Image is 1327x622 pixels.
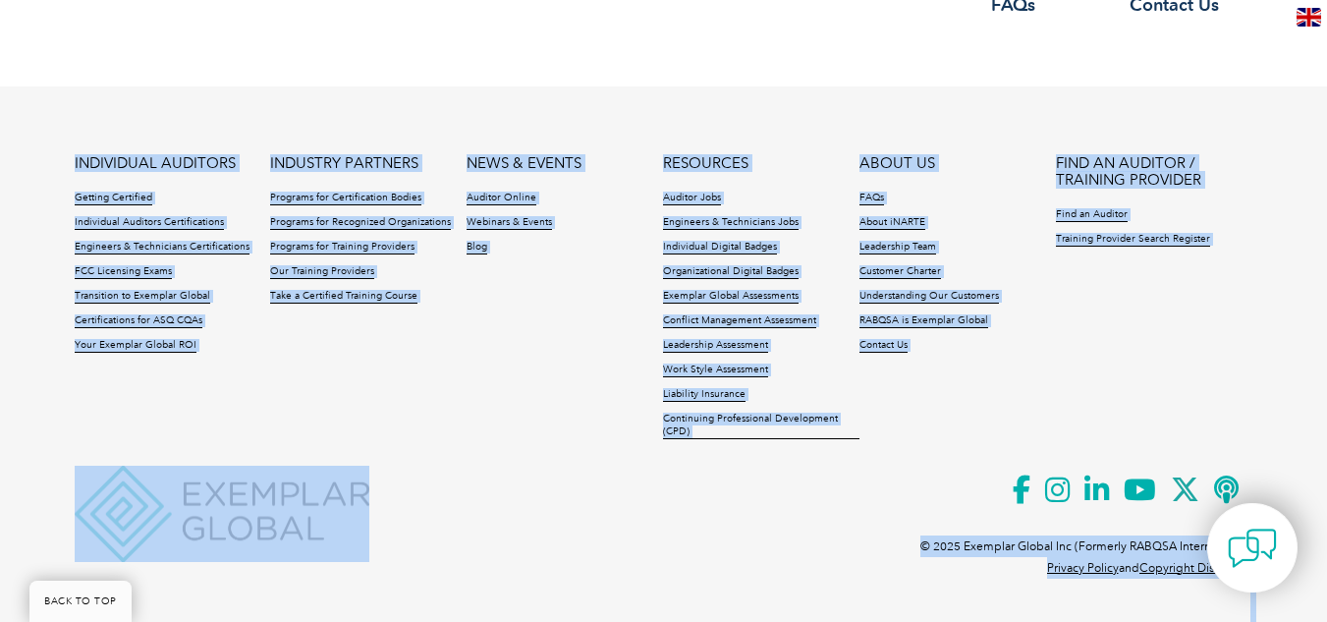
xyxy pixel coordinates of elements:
[1056,155,1252,189] a: FIND AN AUDITOR / TRAINING PROVIDER
[467,241,487,254] a: Blog
[29,581,132,622] a: BACK TO TOP
[663,265,799,279] a: Organizational Digital Badges
[75,339,196,353] a: Your Exemplar Global ROI
[75,265,172,279] a: FCC Licensing Exams
[859,339,908,353] a: Contact Us
[270,265,374,279] a: Our Training Providers
[75,216,224,230] a: Individual Auditors Certifications
[75,155,236,172] a: INDIVIDUAL AUDITORS
[270,216,451,230] a: Programs for Recognized Organizations
[859,192,884,205] a: FAQs
[663,155,748,172] a: RESOURCES
[270,290,417,304] a: Take a Certified Training Course
[75,290,210,304] a: Transition to Exemplar Global
[859,155,935,172] a: ABOUT US
[1047,561,1119,575] a: Privacy Policy
[1056,208,1128,222] a: Find an Auditor
[1056,233,1210,247] a: Training Provider Search Register
[270,192,421,205] a: Programs for Certification Bodies
[859,314,988,328] a: RABQSA is Exemplar Global
[270,155,418,172] a: INDUSTRY PARTNERS
[663,314,816,328] a: Conflict Management Assessment
[75,192,152,205] a: Getting Certified
[1297,8,1321,27] img: en
[75,314,202,328] a: Certifications for ASQ CQAs
[663,364,768,377] a: Work Style Assessment
[663,290,799,304] a: Exemplar Global Assessments
[1228,524,1277,573] img: contact-chat.png
[75,466,369,562] img: Exemplar Global
[859,290,999,304] a: Understanding Our Customers
[663,413,859,439] a: Continuing Professional Development (CPD)
[663,388,746,402] a: Liability Insurance
[75,241,249,254] a: Engineers & Technicians Certifications
[1047,557,1253,579] p: and
[1139,561,1253,575] a: Copyright Disclaimer
[859,265,941,279] a: Customer Charter
[663,216,799,230] a: Engineers & Technicians Jobs
[859,241,936,254] a: Leadership Team
[663,241,777,254] a: Individual Digital Badges
[663,192,721,205] a: Auditor Jobs
[467,192,536,205] a: Auditor Online
[859,216,925,230] a: About iNARTE
[467,216,552,230] a: Webinars & Events
[920,536,1253,557] p: © 2025 Exemplar Global Inc (Formerly RABQSA International).
[270,241,415,254] a: Programs for Training Providers
[663,339,768,353] a: Leadership Assessment
[467,155,581,172] a: NEWS & EVENTS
